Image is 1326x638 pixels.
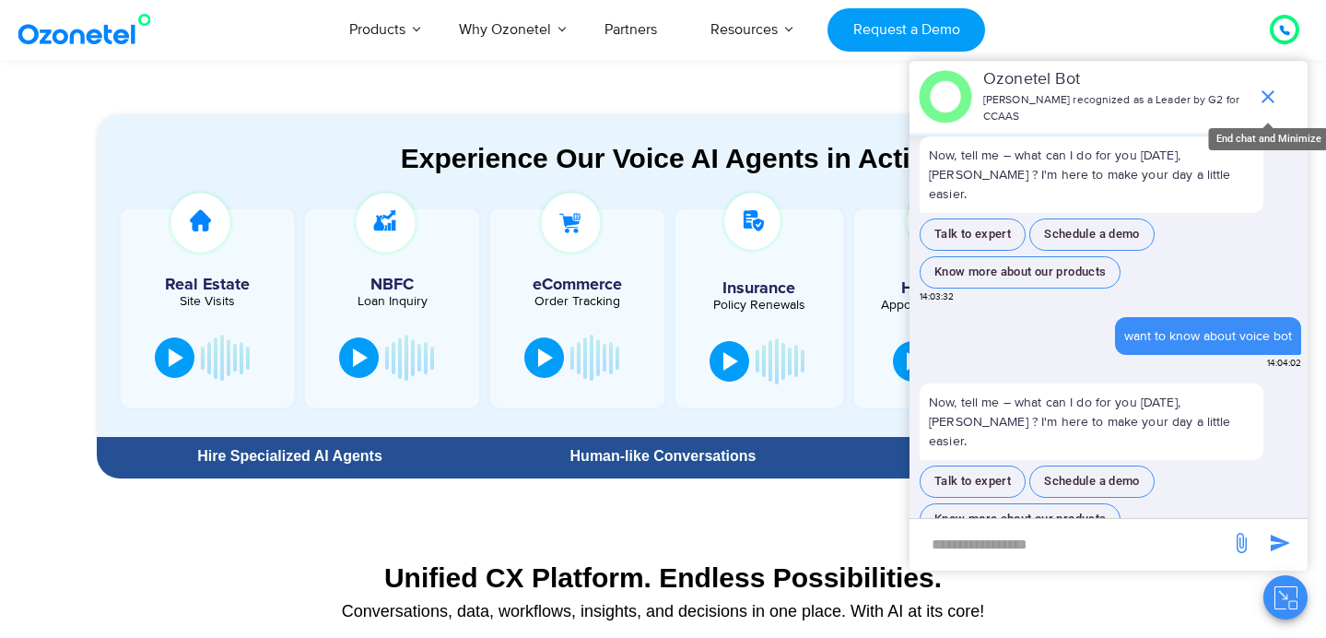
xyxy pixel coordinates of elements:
div: Order Tracking [499,295,655,308]
button: Talk to expert [920,219,1026,251]
div: Loan Inquiry [314,295,470,308]
div: Experience Our Voice AI Agents in Action [115,142,1230,174]
h5: Insurance [685,280,834,297]
div: Policy Renewals [685,299,834,312]
div: Hire Specialized AI Agents [106,449,475,464]
button: Know more about our products [920,503,1121,536]
span: end chat or minimize [1250,78,1286,115]
div: Unified CX Platform. Endless Possibilities. [106,561,1221,594]
span: 14:03:32 [920,290,954,304]
div: Site Visits [130,295,286,308]
div: want to know about voice bot [1124,326,1292,346]
div: new-msg-input [919,528,1221,561]
span: send message [1223,525,1260,561]
button: Schedule a demo [1029,466,1155,498]
button: Talk to expert [920,466,1026,498]
button: Close chat [1263,575,1308,620]
button: Schedule a demo [1029,219,1155,251]
span: send message [1261,525,1298,561]
p: Now, tell me – what can I do for you [DATE], [PERSON_NAME] ? I'm here to make your day a little e... [920,384,1263,460]
span: 14:04:02 [1267,357,1301,371]
img: header [919,70,972,124]
h5: eCommerce [499,277,655,293]
a: Request a Demo [827,8,985,52]
h5: Healthcare [868,280,1017,297]
h5: Real Estate [130,277,286,293]
p: Now, tell me – what can I do for you [DATE], [PERSON_NAME] ? I'm here to make your day a little e... [920,136,1263,213]
div: Appointment Booking [868,299,1017,312]
div: Human-like Conversations [483,449,842,464]
div: 24 Vernacular Languages [861,449,1220,464]
p: Ozonetel Bot [983,67,1248,92]
div: Conversations, data, workflows, insights, and decisions in one place. With AI at its core! [106,603,1221,620]
p: [PERSON_NAME] recognized as a Leader by G2 for CCAAS [983,92,1248,125]
h5: NBFC [314,277,470,293]
button: Know more about our products [920,256,1121,289]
